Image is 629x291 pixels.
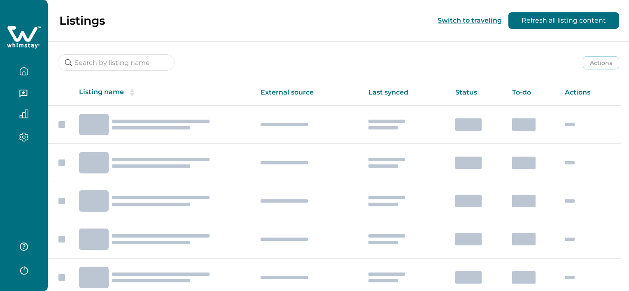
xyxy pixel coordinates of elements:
p: Listings [59,14,105,28]
th: Status [449,80,506,105]
button: sorting [124,88,140,97]
button: Refresh all listing content [508,12,619,29]
button: Switch to traveling [438,16,502,24]
th: To-do [506,80,558,105]
th: Last synced [362,80,448,105]
th: Listing name [72,80,254,105]
th: External source [254,80,362,105]
button: Actions [583,56,619,69]
input: Search by listing name [58,54,175,71]
th: Actions [558,80,621,105]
